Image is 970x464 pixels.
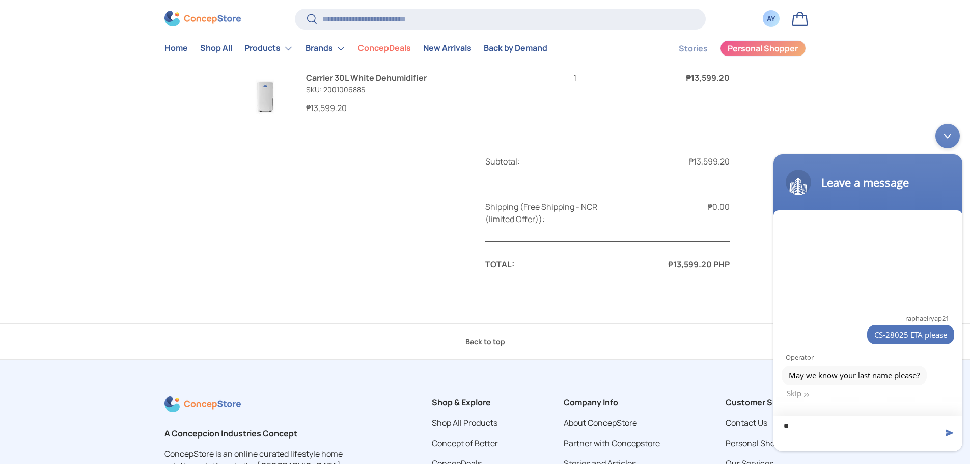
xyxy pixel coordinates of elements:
td: ₱13,599.20 [632,139,730,184]
summary: Products [238,38,299,59]
nav: Secondary [654,38,806,59]
a: Personal Shopper [726,438,792,449]
strong: ₱13,599.20 PHP [668,259,730,270]
a: Home [164,39,188,59]
a: Shop All [200,39,232,59]
td: ₱0.00 [632,184,730,242]
strong: Total: [485,259,514,270]
span: ₱13,599.20 [306,102,347,114]
img: carrier-dehumidifier-30-liter-full-view-concepstore [241,72,290,121]
img: ConcepStore [164,11,241,27]
a: New Arrivals [423,39,472,59]
summary: Brands [299,38,352,59]
a: Carrier 30L White Dehumidifier [306,72,427,84]
a: Stories [679,39,708,59]
td: Subtotal: [485,139,632,184]
strong: ₱13,599.20 [686,72,730,84]
td: Shipping (Free Shipping - NCR (limited Offer)): [485,184,632,242]
h2: A Concepcion Industries Concept [164,427,366,440]
a: Concept of Better [432,438,498,449]
nav: Primary [164,38,547,59]
iframe: SalesIQ Chatwindow [768,119,967,456]
a: About ConcepStore [564,417,637,428]
a: Partner with Concepstore [564,438,660,449]
div: AY [766,14,777,24]
a: Back by Demand [484,39,547,59]
a: ConcepDeals [358,39,411,59]
a: AY [760,8,783,30]
p: SKU: 2001006885 [306,84,518,95]
span: Personal Shopper [728,45,798,53]
a: Contact Us [726,417,767,428]
td: 1 [534,56,632,139]
a: Shop All Products [432,417,497,428]
a: Personal Shopper [720,40,806,57]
